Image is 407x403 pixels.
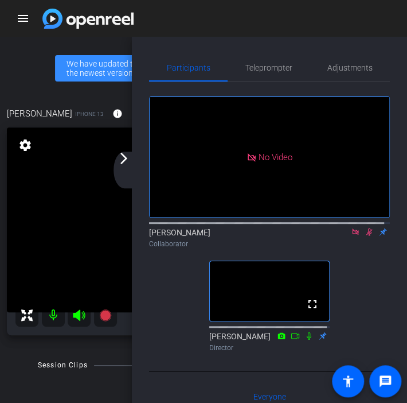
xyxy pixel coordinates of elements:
span: No Video [259,152,292,162]
span: Teleprompter [245,64,292,72]
span: Everyone [253,393,286,401]
div: [PERSON_NAME] [209,331,330,353]
mat-icon: arrow_forward_ios [117,152,131,165]
div: [PERSON_NAME] [149,227,390,249]
div: Session Clips [38,359,88,371]
mat-icon: message [378,374,392,388]
div: We have updated the app to v2.15.0. Please make sure the mobile user has the newest version. [55,55,352,82]
span: [PERSON_NAME] [7,107,72,120]
mat-icon: accessibility [341,374,355,388]
img: app logo [42,9,134,29]
mat-icon: info [112,108,123,119]
span: iPhone 13 [75,110,104,118]
mat-icon: menu [16,11,30,25]
div: Collaborator [149,239,390,249]
span: Participants [167,64,210,72]
mat-icon: fullscreen [306,297,319,311]
mat-icon: settings [17,138,33,152]
span: Adjustments [327,64,373,72]
div: Director [209,343,330,353]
